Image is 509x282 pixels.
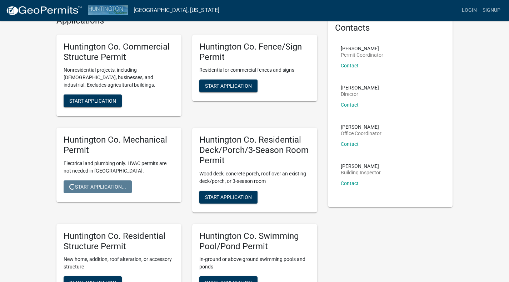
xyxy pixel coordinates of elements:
span: Start Application [205,194,252,200]
h5: Contacts [335,23,446,33]
p: Nonresidential projects, including [DEMOGRAPHIC_DATA], businesses, and industrial. Excludes agric... [64,66,174,89]
span: Start Application [205,83,252,89]
span: Start Application [69,98,116,104]
a: Login [459,4,480,17]
a: Contact [341,102,359,108]
h5: Huntington Co. Commercial Structure Permit [64,42,174,62]
p: Building Inspector [341,170,381,175]
p: [PERSON_NAME] [341,46,383,51]
p: Office Coordinator [341,131,381,136]
h5: Huntington Co. Swimming Pool/Pond Permit [199,231,310,252]
button: Start Application [199,191,258,204]
p: Electrical and plumbing only. HVAC permits are not needed in [GEOGRAPHIC_DATA]. [64,160,174,175]
h4: Applications [56,16,317,26]
a: Contact [341,141,359,147]
p: In-ground or above ground swimming pools and ponds [199,256,310,271]
button: Start Application [64,94,122,107]
a: Contact [341,180,359,186]
img: Huntington County, Indiana [88,5,128,15]
a: [GEOGRAPHIC_DATA], [US_STATE] [134,4,219,16]
p: [PERSON_NAME] [341,164,381,169]
p: Residential or commercial fences and signs [199,66,310,74]
h5: Huntington Co. Mechanical Permit [64,135,174,155]
button: Start Application [199,80,258,92]
a: Signup [480,4,503,17]
button: Start Application... [64,180,132,193]
h5: Huntington Co. Fence/Sign Permit [199,42,310,62]
p: Wood deck, concrete porch, roof over an existing deck/porch, or 3-season room [199,170,310,185]
span: Start Application... [69,184,126,189]
p: [PERSON_NAME] [341,124,381,129]
h5: Huntington Co. Residential Deck/Porch/3-Season Room Permit [199,135,310,165]
p: Director [341,92,379,97]
p: Permit Coordinator [341,52,383,57]
a: Contact [341,63,359,68]
p: [PERSON_NAME] [341,85,379,90]
h5: Huntington Co. Residential Structure Permit [64,231,174,252]
p: New home, addition, roof alteration, or accessory structure [64,256,174,271]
